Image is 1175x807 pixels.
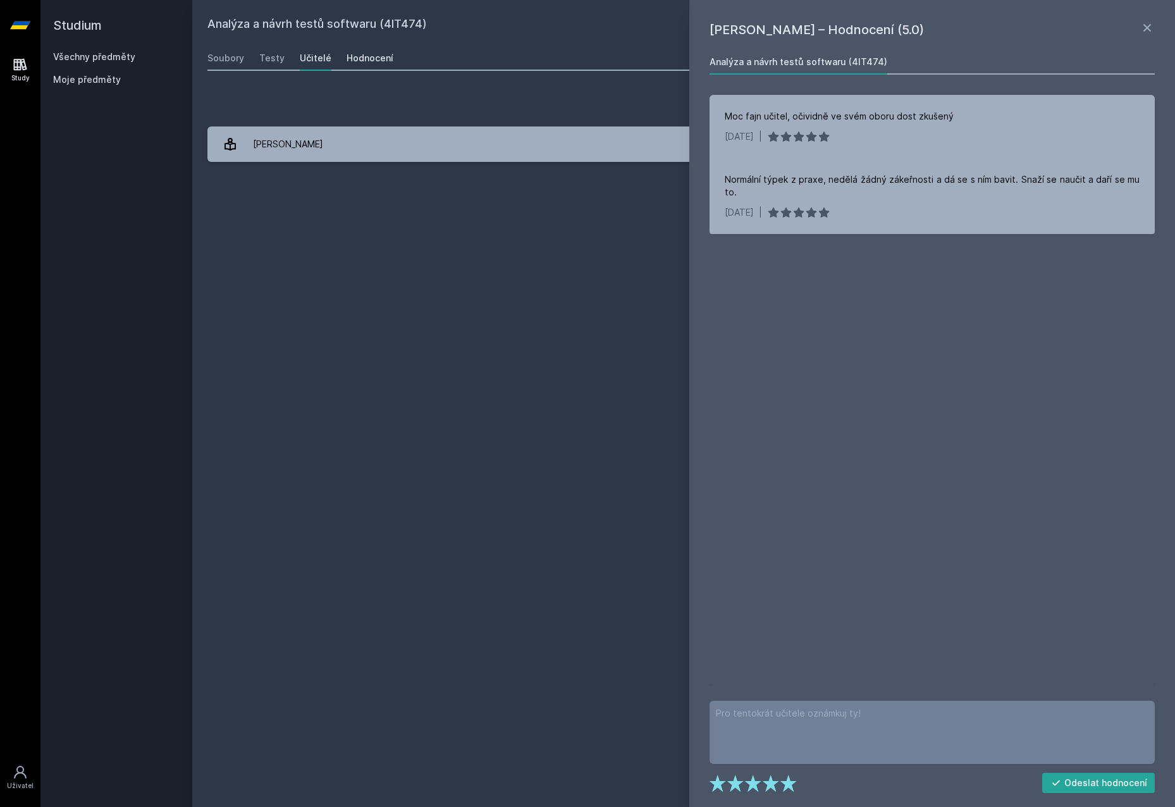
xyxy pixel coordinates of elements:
div: Normální týpek z praxe, nedělá žádný zákeřnosti a dá se s ním bavit. Snaží se naučit a daří se mu... [725,173,1140,199]
div: Hodnocení [347,52,393,65]
div: [DATE] [725,130,754,143]
div: Moc fajn učitel, očividně ve svém oboru dost zkušený [725,110,954,123]
span: Moje předměty [53,73,121,86]
a: Soubory [207,46,244,71]
a: Učitelé [300,46,331,71]
div: Study [11,73,30,83]
div: Soubory [207,52,244,65]
div: Učitelé [300,52,331,65]
a: Hodnocení [347,46,393,71]
a: Testy [259,46,285,71]
a: Study [3,51,38,89]
div: | [759,130,762,143]
div: [PERSON_NAME] [253,132,323,157]
div: Testy [259,52,285,65]
div: Uživatel [7,781,34,791]
h2: Analýza a návrh testů softwaru (4IT474) [207,15,1018,35]
a: Uživatel [3,758,38,797]
a: [PERSON_NAME] 2 hodnocení 5.0 [207,126,1160,162]
a: Všechny předměty [53,51,135,62]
